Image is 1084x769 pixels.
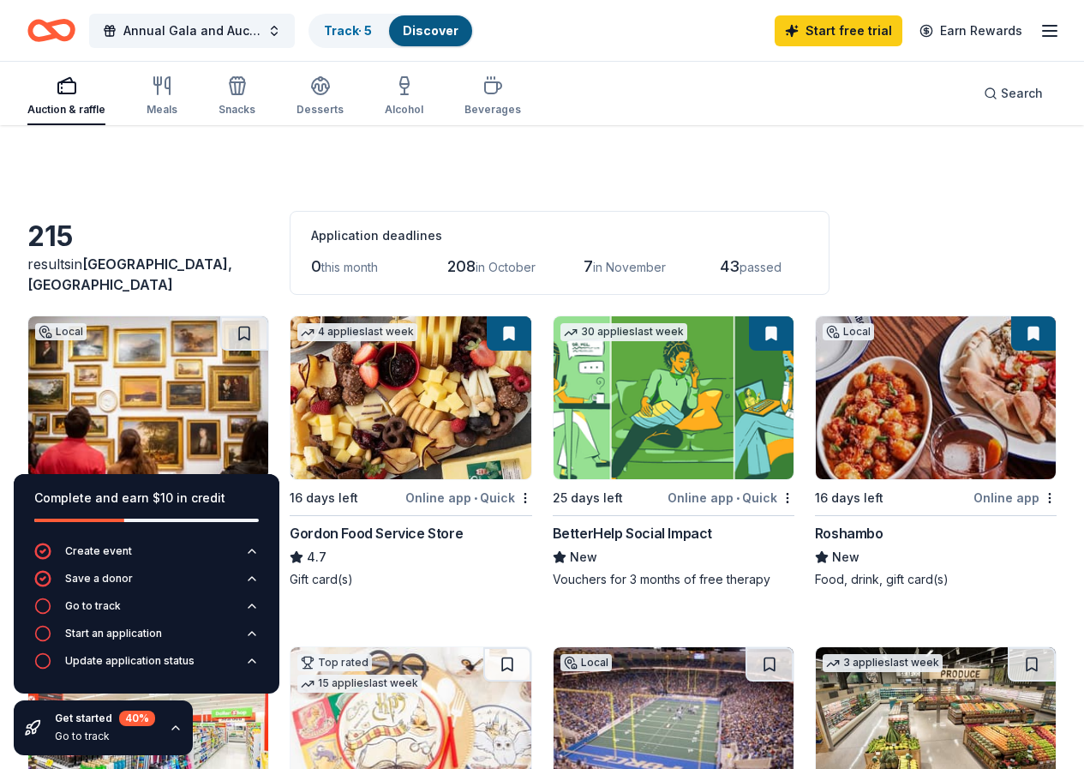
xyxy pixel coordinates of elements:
[27,315,269,605] a: Image for High Museum of ArtLocal16 days leftOnline app•Quick[GEOGRAPHIC_DATA]New6 month complime...
[823,654,943,672] div: 3 applies last week
[816,316,1056,479] img: Image for Roshambo
[219,69,255,125] button: Snacks
[560,654,612,671] div: Local
[970,76,1057,111] button: Search
[27,219,269,254] div: 215
[297,323,417,341] div: 4 applies last week
[405,487,532,508] div: Online app Quick
[297,675,422,693] div: 15 applies last week
[65,572,133,586] div: Save a donor
[27,254,269,295] div: results
[28,316,268,479] img: Image for High Museum of Art
[823,323,874,340] div: Local
[34,570,259,598] button: Save a donor
[296,103,344,117] div: Desserts
[290,315,531,588] a: Image for Gordon Food Service Store4 applieslast week16 days leftOnline app•QuickGordon Food Serv...
[403,23,458,38] a: Discover
[815,571,1057,588] div: Food, drink, gift card(s)
[385,69,423,125] button: Alcohol
[119,711,155,726] div: 40 %
[560,323,687,341] div: 30 applies last week
[554,316,794,479] img: Image for BetterHelp Social Impact
[464,103,521,117] div: Beverages
[296,69,344,125] button: Desserts
[815,523,883,544] div: Roshambo
[147,103,177,117] div: Meals
[27,255,232,293] span: in
[324,23,372,38] a: Track· 5
[909,15,1033,46] a: Earn Rewards
[553,523,712,544] div: BetterHelp Social Impact
[123,21,261,41] span: Annual Gala and Auction
[34,598,259,625] button: Go to track
[321,260,378,274] span: this month
[34,652,259,680] button: Update application status
[35,323,87,340] div: Local
[290,316,530,479] img: Image for Gordon Food Service Store
[34,625,259,652] button: Start an application
[27,69,105,125] button: Auction & raffle
[27,10,75,51] a: Home
[55,711,155,726] div: Get started
[593,260,666,274] span: in November
[65,599,121,613] div: Go to track
[89,14,295,48] button: Annual Gala and Auction
[553,571,794,588] div: Vouchers for 3 months of free therapy
[464,69,521,125] button: Beverages
[27,255,232,293] span: [GEOGRAPHIC_DATA], [GEOGRAPHIC_DATA]
[973,487,1057,508] div: Online app
[219,103,255,117] div: Snacks
[570,547,597,568] span: New
[832,547,859,568] span: New
[147,69,177,125] button: Meals
[815,315,1057,588] a: Image for RoshamboLocal16 days leftOnline appRoshamboNewFood, drink, gift card(s)
[1001,83,1043,104] span: Search
[27,103,105,117] div: Auction & raffle
[720,257,740,275] span: 43
[65,627,162,640] div: Start an application
[55,730,155,743] div: Go to track
[34,488,259,508] div: Complete and earn $10 in credit
[311,225,808,246] div: Application deadlines
[290,488,358,508] div: 16 days left
[65,544,132,558] div: Create event
[290,571,531,588] div: Gift card(s)
[297,654,372,671] div: Top rated
[65,654,195,668] div: Update application status
[736,491,740,505] span: •
[307,547,326,568] span: 4.7
[311,257,321,275] span: 0
[476,260,536,274] span: in October
[447,257,476,275] span: 208
[385,103,423,117] div: Alcohol
[740,260,782,274] span: passed
[553,315,794,588] a: Image for BetterHelp Social Impact30 applieslast week25 days leftOnline app•QuickBetterHelp Socia...
[34,543,259,570] button: Create event
[290,523,463,544] div: Gordon Food Service Store
[308,14,474,48] button: Track· 5Discover
[668,487,794,508] div: Online app Quick
[584,257,593,275] span: 7
[775,15,902,46] a: Start free trial
[815,488,883,508] div: 16 days left
[474,491,477,505] span: •
[553,488,623,508] div: 25 days left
